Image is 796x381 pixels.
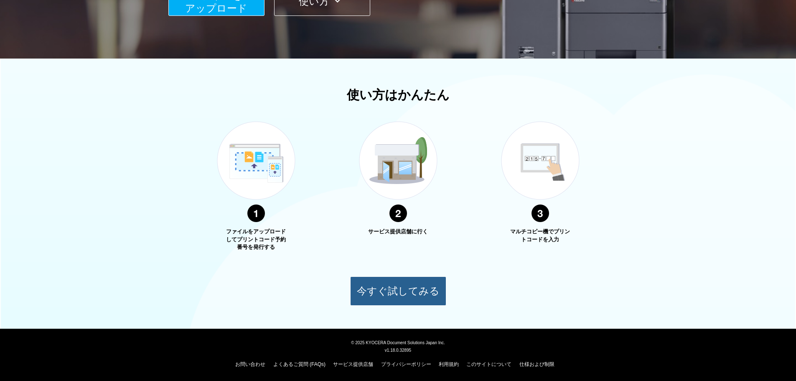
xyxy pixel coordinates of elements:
a: よくあるご質問 (FAQs) [273,361,326,367]
span: v1.18.0.32895 [385,348,411,353]
p: ファイルをアップロードしてプリントコード予約番号を発行する [225,228,287,251]
a: お問い合わせ [235,361,265,367]
p: サービス提供店舗に行く [367,228,430,236]
a: プライバシーポリシー [381,361,431,367]
button: 今すぐ試してみる [350,276,446,306]
a: 仕様および制限 [519,361,554,367]
p: マルチコピー機でプリントコードを入力 [509,228,572,243]
span: © 2025 KYOCERA Document Solutions Japan Inc. [351,340,445,345]
a: サービス提供店舗 [333,361,373,367]
a: このサイトについて [466,361,511,367]
a: 利用規約 [439,361,459,367]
